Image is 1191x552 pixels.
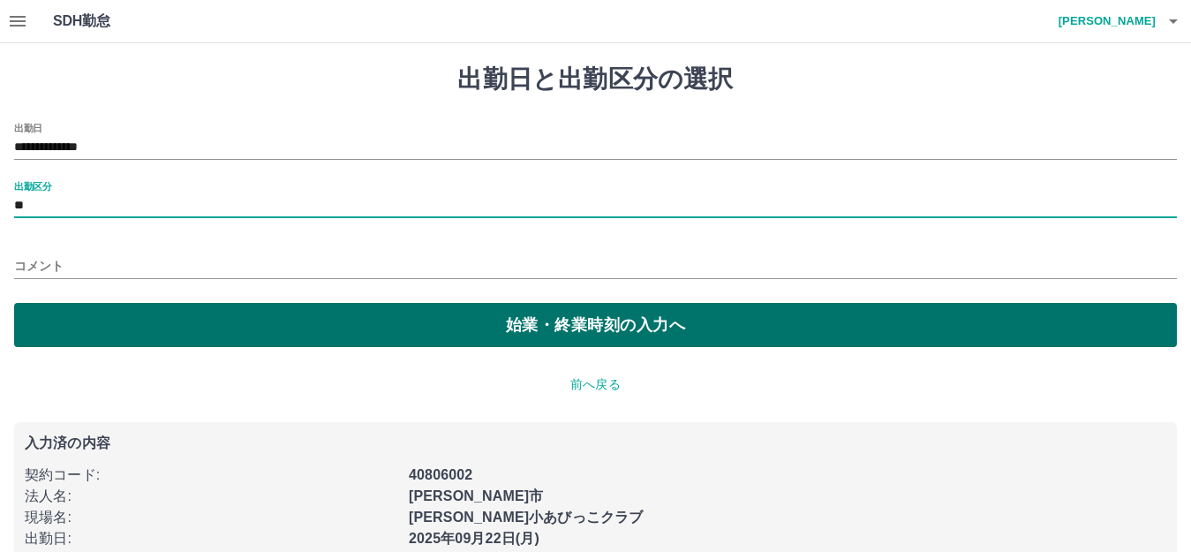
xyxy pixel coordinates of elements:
[409,488,543,503] b: [PERSON_NAME]市
[25,486,398,507] p: 法人名 :
[25,528,398,549] p: 出勤日 :
[25,436,1166,450] p: 入力済の内容
[409,467,472,482] b: 40806002
[14,64,1177,95] h1: 出勤日と出勤区分の選択
[409,510,643,525] b: [PERSON_NAME]小あびっこクラブ
[14,375,1177,394] p: 前へ戻る
[14,303,1177,347] button: 始業・終業時刻の入力へ
[25,507,398,528] p: 現場名 :
[14,179,51,193] label: 出勤区分
[409,531,539,546] b: 2025年09月22日(月)
[14,121,42,134] label: 出勤日
[25,465,398,486] p: 契約コード :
